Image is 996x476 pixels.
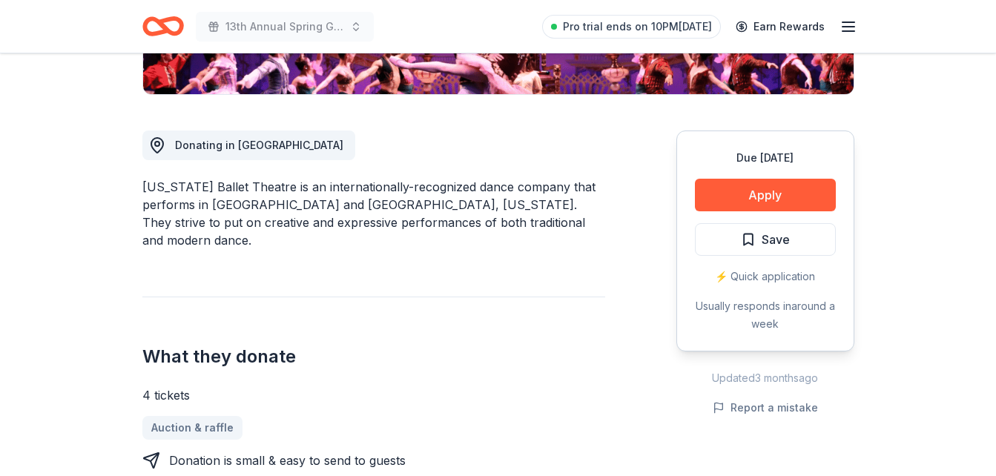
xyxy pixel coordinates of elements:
span: Save [762,230,790,249]
button: Report a mistake [713,399,818,417]
button: Save [695,223,836,256]
button: 13th Annual Spring Gala and Fundraiser [196,12,374,42]
a: Earn Rewards [727,13,834,40]
div: ⚡️ Quick application [695,268,836,285]
a: Auction & raffle [142,416,243,440]
div: Updated 3 months ago [676,369,854,387]
div: [US_STATE] Ballet Theatre is an internationally-recognized dance company that performs in [GEOGRA... [142,178,605,249]
div: Usually responds in around a week [695,297,836,333]
span: Donating in [GEOGRAPHIC_DATA] [175,139,343,151]
a: Home [142,9,184,44]
span: 13th Annual Spring Gala and Fundraiser [225,18,344,36]
div: Donation is small & easy to send to guests [169,452,406,469]
div: Due [DATE] [695,149,836,167]
a: Pro trial ends on 10PM[DATE] [542,15,721,39]
h2: What they donate [142,345,605,368]
button: Apply [695,179,836,211]
div: 4 tickets [142,386,605,404]
span: Pro trial ends on 10PM[DATE] [563,18,712,36]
